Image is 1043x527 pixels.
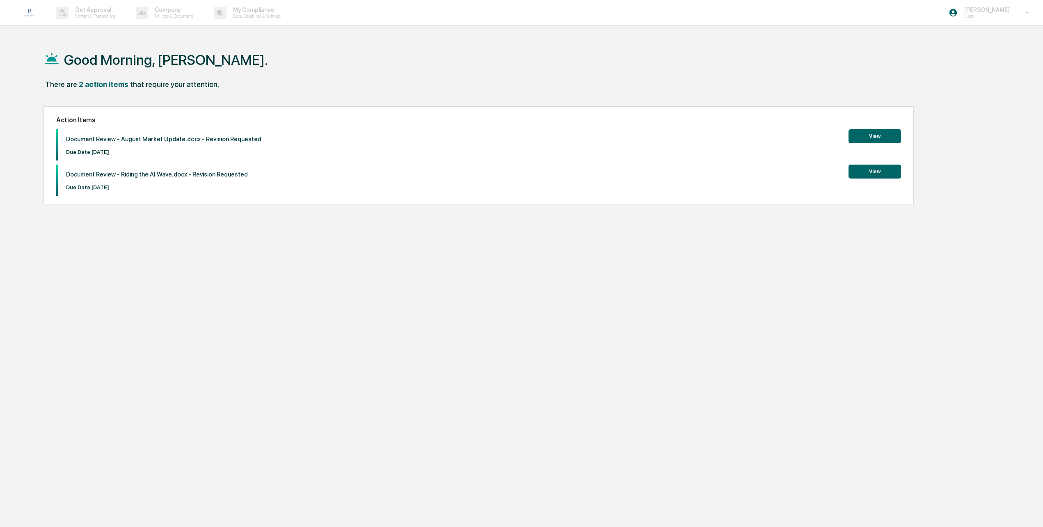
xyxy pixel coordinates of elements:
[20,3,39,23] img: logo
[45,80,77,89] div: There are
[66,135,261,143] p: Document Review - August Market Update.docx - Revision Requested
[64,52,268,68] h1: Good Morning, [PERSON_NAME].
[66,184,248,190] p: Due Date: [DATE]
[130,80,219,89] div: that require your attention.
[958,13,1014,19] p: Users
[79,80,128,89] div: 2 action items
[849,132,901,140] a: View
[849,129,901,143] button: View
[849,165,901,179] button: View
[148,7,197,13] p: Company
[226,7,285,13] p: My Compliance
[69,7,119,13] p: Get Approval
[958,7,1014,13] p: [PERSON_NAME]
[56,116,901,124] h2: Action Items
[226,13,285,19] p: Data, Deadlines & Settings
[66,149,261,155] p: Due Date: [DATE]
[69,13,119,19] p: Content & Transactions
[849,167,901,175] a: View
[66,171,248,178] p: Document Review - Riding the AI Wave.docx - Revision Requested
[148,13,197,19] p: Policies & Documents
